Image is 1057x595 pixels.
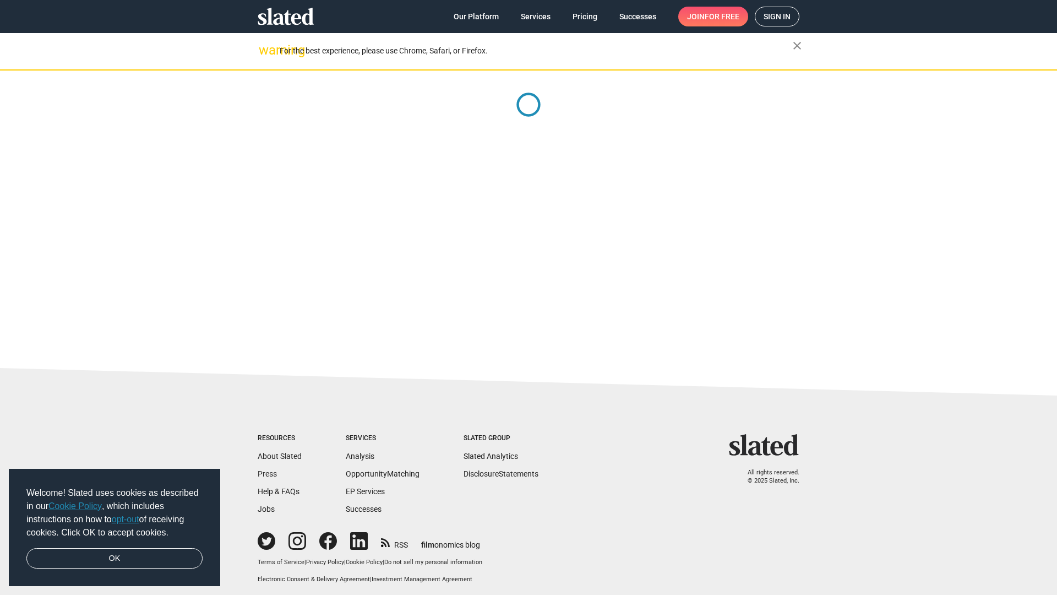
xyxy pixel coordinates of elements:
[346,505,382,513] a: Successes
[346,469,419,478] a: OpportunityMatching
[791,39,804,52] mat-icon: close
[9,469,220,587] div: cookieconsent
[258,487,299,496] a: Help & FAQs
[564,7,606,26] a: Pricing
[421,540,434,549] span: film
[736,469,799,485] p: All rights reserved. © 2025 Slated, Inc.
[26,486,203,539] span: Welcome! Slated uses cookies as described in our , which includes instructions on how to of recei...
[454,7,499,26] span: Our Platform
[304,559,306,566] span: |
[280,44,793,58] div: For the best experience, please use Chrome, Safari, or Firefox.
[344,559,346,566] span: |
[445,7,508,26] a: Our Platform
[464,469,538,478] a: DisclosureStatements
[258,505,275,513] a: Jobs
[258,452,302,461] a: About Slated
[464,452,518,461] a: Slated Analytics
[346,452,374,461] a: Analysis
[421,531,480,550] a: filmonomics blog
[258,469,277,478] a: Press
[464,434,538,443] div: Slated Group
[687,7,739,26] span: Join
[755,7,799,26] a: Sign in
[372,576,472,583] a: Investment Management Agreement
[764,7,791,26] span: Sign in
[258,434,302,443] div: Resources
[112,515,139,524] a: opt-out
[346,559,383,566] a: Cookie Policy
[259,44,272,57] mat-icon: warning
[619,7,656,26] span: Successes
[705,7,739,26] span: for free
[384,559,482,567] button: Do not sell my personal information
[383,559,384,566] span: |
[48,501,102,511] a: Cookie Policy
[258,576,370,583] a: Electronic Consent & Delivery Agreement
[512,7,559,26] a: Services
[346,434,419,443] div: Services
[370,576,372,583] span: |
[521,7,551,26] span: Services
[678,7,748,26] a: Joinfor free
[26,548,203,569] a: dismiss cookie message
[346,487,385,496] a: EP Services
[611,7,665,26] a: Successes
[573,7,597,26] span: Pricing
[258,559,304,566] a: Terms of Service
[381,533,408,550] a: RSS
[306,559,344,566] a: Privacy Policy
